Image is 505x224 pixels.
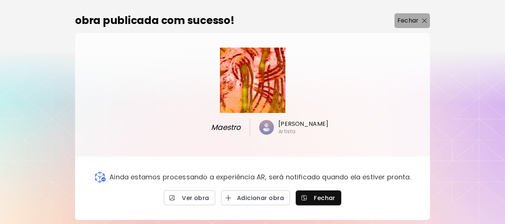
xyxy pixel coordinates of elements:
[109,173,411,181] p: Ainda estamos processando a experiência AR, será notificado quando ela estiver pronta.
[194,122,241,133] span: Maestro
[278,120,328,128] h6: [PERSON_NAME]
[278,128,295,135] h6: Artista
[75,13,235,28] h2: obra publicada com sucesso!
[170,194,209,202] span: Ver obra
[302,194,335,202] span: Fechar
[164,190,215,205] a: Ver obra
[227,194,284,202] span: Adicionar obra
[221,190,290,205] button: Adicionar obra
[296,190,341,205] button: Fechar
[220,48,285,113] img: large.webp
